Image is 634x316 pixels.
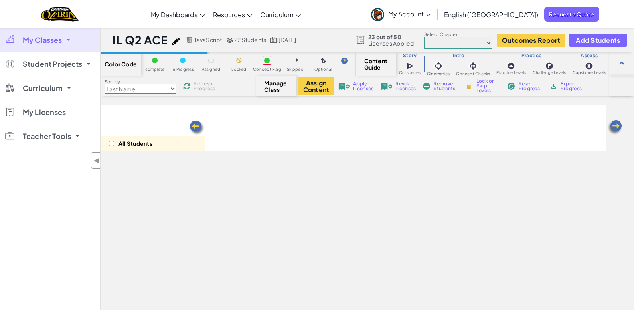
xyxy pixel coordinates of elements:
[395,81,416,91] span: Revoke Licenses
[105,61,137,67] span: Color Code
[456,72,490,76] span: Concept Checks
[172,67,194,72] span: In Progress
[396,52,424,59] h3: Story
[341,58,348,64] img: IconHint.svg
[569,34,627,47] button: Add Students
[93,155,100,166] span: ◀
[496,70,526,75] span: Practice Levels
[381,83,393,90] img: IconLicenseRevoke.svg
[476,78,500,93] span: Lock or Skip Levels
[41,6,78,22] a: Ozaria by CodeCombat logo
[213,10,245,19] span: Resources
[314,67,332,72] span: Optional
[278,36,296,43] span: [DATE]
[423,83,430,90] img: IconRemoveStudents.svg
[172,37,180,45] img: iconPencil.svg
[494,52,569,59] h3: Practice
[41,6,78,22] img: Home
[444,10,538,19] span: English ([GEOGRAPHIC_DATA])
[399,70,421,75] span: Cutscenes
[550,83,557,90] img: IconArchive.svg
[23,36,62,44] span: My Classes
[364,58,388,70] span: Content Guide
[544,7,599,22] a: Request a Quote
[147,4,209,25] a: My Dashboards
[338,83,350,90] img: IconLicenseApply.svg
[270,37,278,43] img: calendar.svg
[298,77,334,95] button: Assign Content
[23,109,66,116] span: My Licenses
[231,67,246,72] span: Locked
[573,70,606,75] span: Capstone Levels
[226,37,233,43] img: MultipleUsers.png
[202,67,221,72] span: Assigned
[388,10,431,18] span: My Account
[440,4,542,25] a: English ([GEOGRAPHIC_DATA])
[371,8,384,21] img: avatar
[151,10,198,19] span: My Dashboards
[468,60,479,72] img: IconInteractive.svg
[209,4,256,25] a: Resources
[194,36,222,43] span: JavaScript
[260,10,294,19] span: Curriculum
[23,133,71,140] span: Teacher Tools
[576,37,620,44] span: Add Students
[194,81,219,91] span: Refresh Progress
[465,82,473,89] img: IconLock.svg
[585,62,593,70] img: IconCapstoneLevel.svg
[424,52,493,59] h3: Intro
[607,119,623,135] img: Arrow_Left.png
[427,72,450,76] span: Cinematics
[264,80,288,93] span: Manage Class
[367,2,435,27] a: My Account
[23,60,82,68] span: Student Projects
[287,67,304,72] span: Skipped
[256,4,305,25] a: Curriculum
[186,37,193,43] img: javascript.png
[533,70,566,75] span: Challenge Levels
[368,40,414,46] span: Licenses Applied
[292,58,298,62] img: IconSkippedLevel.svg
[424,31,492,38] label: Select Chapter
[234,36,267,43] span: 22 Students
[145,67,165,72] span: complete
[569,52,609,59] h3: Assess
[433,60,444,72] img: IconCinematic.svg
[545,62,553,70] img: IconChallengeLevel.svg
[253,67,281,72] span: Concept Flag
[321,58,326,64] img: IconOptionalLevel.svg
[507,62,515,70] img: IconPracticeLevel.svg
[433,81,458,91] span: Remove Students
[561,81,585,91] span: Export Progress
[407,62,415,70] img: IconCutscene.svg
[118,140,152,147] p: All Students
[105,78,176,85] label: Sort by
[182,81,192,91] img: IconReload.svg
[519,81,543,91] span: Reset Progress
[497,34,565,47] button: Outcomes Report
[368,34,414,40] span: 23 out of 50
[353,81,373,91] span: Apply Licenses
[113,32,168,48] h1: IL Q2 ACE
[189,120,205,136] img: Arrow_Left.png
[23,85,63,92] span: Curriculum
[507,83,515,90] img: IconReset.svg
